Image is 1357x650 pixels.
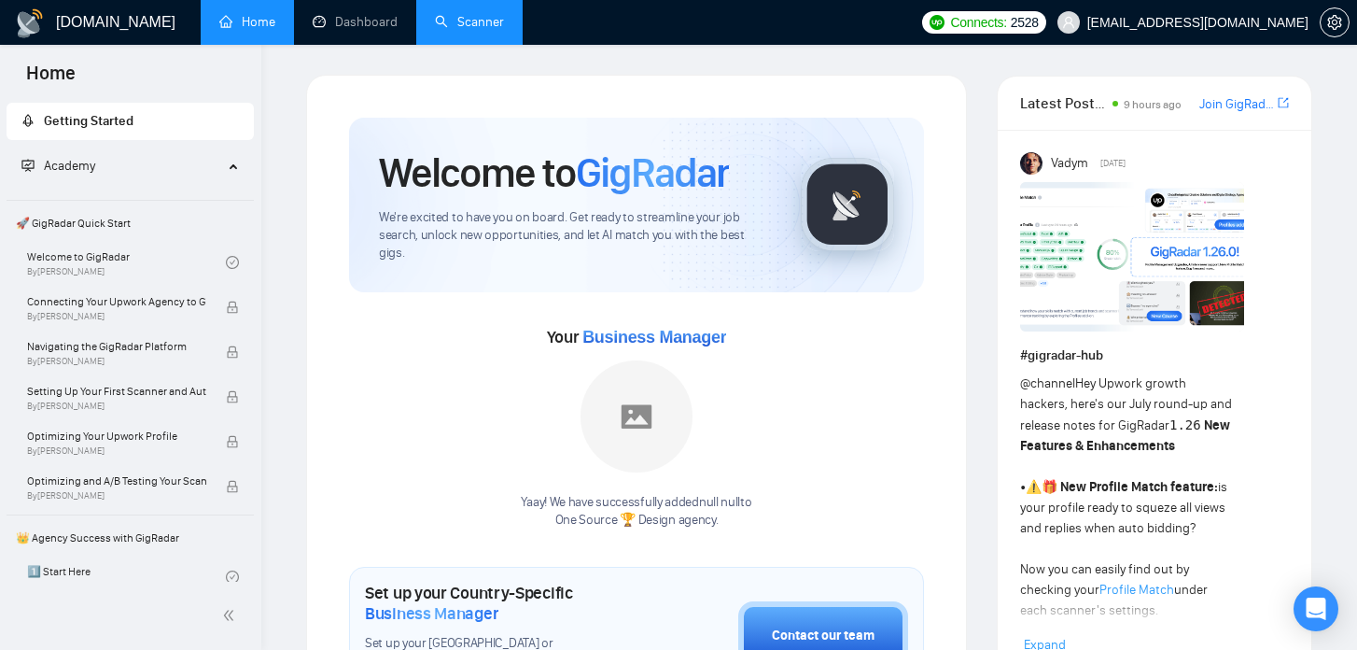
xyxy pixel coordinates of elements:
[226,571,239,584] span: check-circle
[1321,15,1349,30] span: setting
[1199,94,1274,115] a: Join GigRadar Slack Community
[15,8,45,38] img: logo
[1020,375,1075,391] span: @channel
[1042,479,1057,495] span: 🎁
[27,490,206,502] span: By [PERSON_NAME]
[379,148,729,198] h1: Welcome to
[435,14,504,30] a: searchScanner
[8,519,252,557] span: 👑 Agency Success with GigRadar
[27,472,206,490] span: Optimizing and A/B Testing Your Scanner for Better Results
[27,311,206,322] span: By [PERSON_NAME]
[1020,92,1107,115] span: Latest Posts from the GigRadar Community
[226,435,239,448] span: lock
[1320,7,1350,37] button: setting
[365,603,498,624] span: Business Manager
[1100,155,1126,172] span: [DATE]
[1060,479,1218,495] strong: New Profile Match feature:
[226,301,239,314] span: lock
[379,209,771,262] span: We're excited to have you on board. Get ready to streamline your job search, unlock new opportuni...
[219,14,275,30] a: homeHome
[1278,94,1289,112] a: export
[1020,152,1042,175] img: Vadym
[1099,582,1174,598] a: Profile Match
[1294,586,1338,631] div: Open Intercom Messenger
[521,494,751,530] div: Yaay! We have successfully added null null to
[7,103,254,140] li: Getting Started
[226,390,239,403] span: lock
[8,205,252,242] span: 🚀 GigRadar Quick Start
[1011,12,1039,33] span: 2528
[27,292,206,311] span: Connecting Your Upwork Agency to GigRadar
[226,256,239,269] span: check-circle
[1020,346,1289,366] h1: # gigradar-hub
[21,159,35,172] span: fund-projection-screen
[27,445,206,457] span: By [PERSON_NAME]
[1026,479,1042,495] span: ⚠️
[222,606,241,625] span: double-left
[1124,98,1182,111] span: 9 hours ago
[27,356,206,367] span: By [PERSON_NAME]
[1320,15,1350,30] a: setting
[1169,417,1201,432] code: 1.26
[772,626,874,646] div: Contact our team
[1278,95,1289,110] span: export
[27,382,206,401] span: Setting Up Your First Scanner and Auto-Bidder
[1051,153,1088,174] span: Vadym
[226,346,239,359] span: lock
[1062,16,1075,29] span: user
[27,242,226,283] a: Welcome to GigRadarBy[PERSON_NAME]
[27,401,206,412] span: By [PERSON_NAME]
[313,14,398,30] a: dashboardDashboard
[365,583,645,624] h1: Set up your Country-Specific
[582,328,726,346] span: Business Manager
[801,158,894,251] img: gigradar-logo.png
[21,114,35,127] span: rocket
[581,360,692,473] img: placeholder.png
[950,12,1006,33] span: Connects:
[44,158,95,174] span: Academy
[226,480,239,493] span: lock
[21,158,95,174] span: Academy
[576,148,729,198] span: GigRadar
[11,60,91,99] span: Home
[27,337,206,356] span: Navigating the GigRadar Platform
[547,327,727,347] span: Your
[27,427,206,445] span: Optimizing Your Upwork Profile
[44,113,133,129] span: Getting Started
[521,512,751,530] p: One Source 🏆 Design agency .
[1020,182,1244,332] img: F09AC4U7ATU-image.png
[930,15,944,30] img: upwork-logo.png
[27,557,226,598] a: 1️⃣ Start HereBy[PERSON_NAME]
